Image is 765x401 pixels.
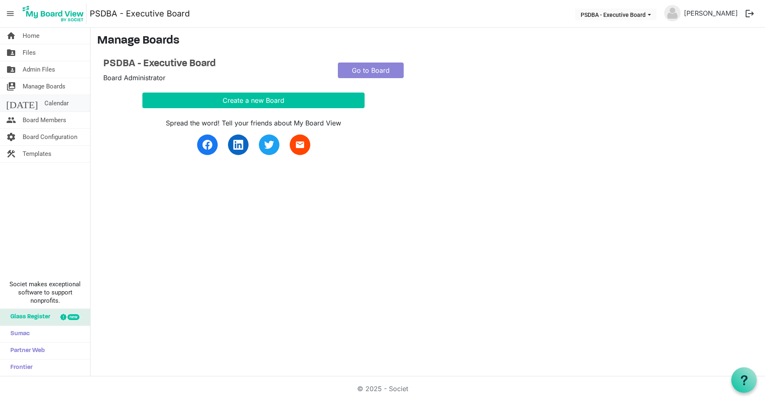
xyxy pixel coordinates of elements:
button: PSDBA - Executive Board dropdownbutton [575,9,656,20]
a: Go to Board [338,63,404,78]
button: logout [741,5,758,22]
a: email [290,134,310,155]
span: Home [23,28,40,44]
div: Spread the word! Tell your friends about My Board View [142,118,365,128]
span: home [6,28,16,44]
span: Board Configuration [23,129,77,145]
span: Sumac [6,326,30,342]
a: PSDBA - Executive Board [103,58,326,70]
img: linkedin.svg [233,140,243,150]
span: people [6,112,16,128]
span: switch_account [6,78,16,95]
span: Partner Web [6,343,45,359]
img: My Board View Logo [20,3,86,24]
button: Create a new Board [142,93,365,108]
span: folder_shared [6,44,16,61]
span: construction [6,146,16,162]
span: email [295,140,305,150]
span: Calendar [44,95,69,111]
img: twitter.svg [264,140,274,150]
span: Frontier [6,359,33,376]
img: no-profile-picture.svg [664,5,681,21]
a: © 2025 - Societ [357,385,408,393]
span: settings [6,129,16,145]
a: [PERSON_NAME] [681,5,741,21]
span: Manage Boards [23,78,65,95]
a: PSDBA - Executive Board [90,5,190,22]
span: folder_shared [6,61,16,78]
span: menu [2,6,18,21]
span: Board Members [23,112,66,128]
div: new [67,314,79,320]
span: Glass Register [6,309,50,325]
span: Societ makes exceptional software to support nonprofits. [4,280,86,305]
span: Board Administrator [103,74,165,82]
span: Admin Files [23,61,55,78]
span: Files [23,44,36,61]
span: [DATE] [6,95,38,111]
img: facebook.svg [202,140,212,150]
span: Templates [23,146,51,162]
a: My Board View Logo [20,3,90,24]
h3: Manage Boards [97,34,758,48]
